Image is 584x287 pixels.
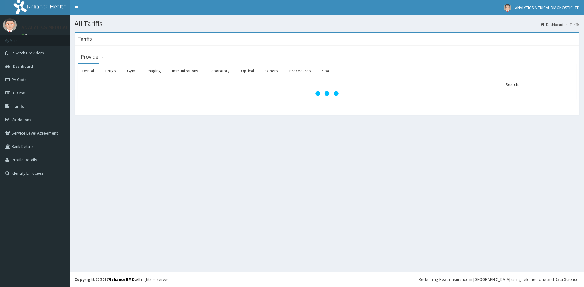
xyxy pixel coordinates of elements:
[506,80,573,89] label: Search:
[317,64,334,77] a: Spa
[75,277,136,282] strong: Copyright © 2017 .
[419,276,579,282] div: Redefining Heath Insurance in [GEOGRAPHIC_DATA] using Telemedicine and Data Science!
[81,54,103,60] h3: Provider -
[504,4,511,12] img: User Image
[515,5,579,10] span: ANALYTICS MEDICAL DIAGNOSTIC LTD
[284,64,316,77] a: Procedures
[521,80,573,89] input: Search:
[13,50,44,56] span: Switch Providers
[13,63,33,69] span: Dashboard
[315,81,339,106] svg: audio-loading
[100,64,121,77] a: Drugs
[122,64,140,77] a: Gym
[78,36,92,42] h3: Tariffs
[142,64,166,77] a: Imaging
[109,277,135,282] a: RelianceHMO
[70,272,584,287] footer: All rights reserved.
[260,64,283,77] a: Others
[78,64,99,77] a: Dental
[236,64,259,77] a: Optical
[21,33,36,37] a: Online
[3,18,17,32] img: User Image
[541,22,563,27] a: Dashboard
[205,64,235,77] a: Laboratory
[167,64,203,77] a: Immunizations
[564,22,579,27] li: Tariffs
[75,20,579,28] h1: All Tariffs
[21,25,109,30] p: ANALYTICS MEDICAL DIAGNOSTIC LTD
[13,104,24,109] span: Tariffs
[13,90,25,96] span: Claims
